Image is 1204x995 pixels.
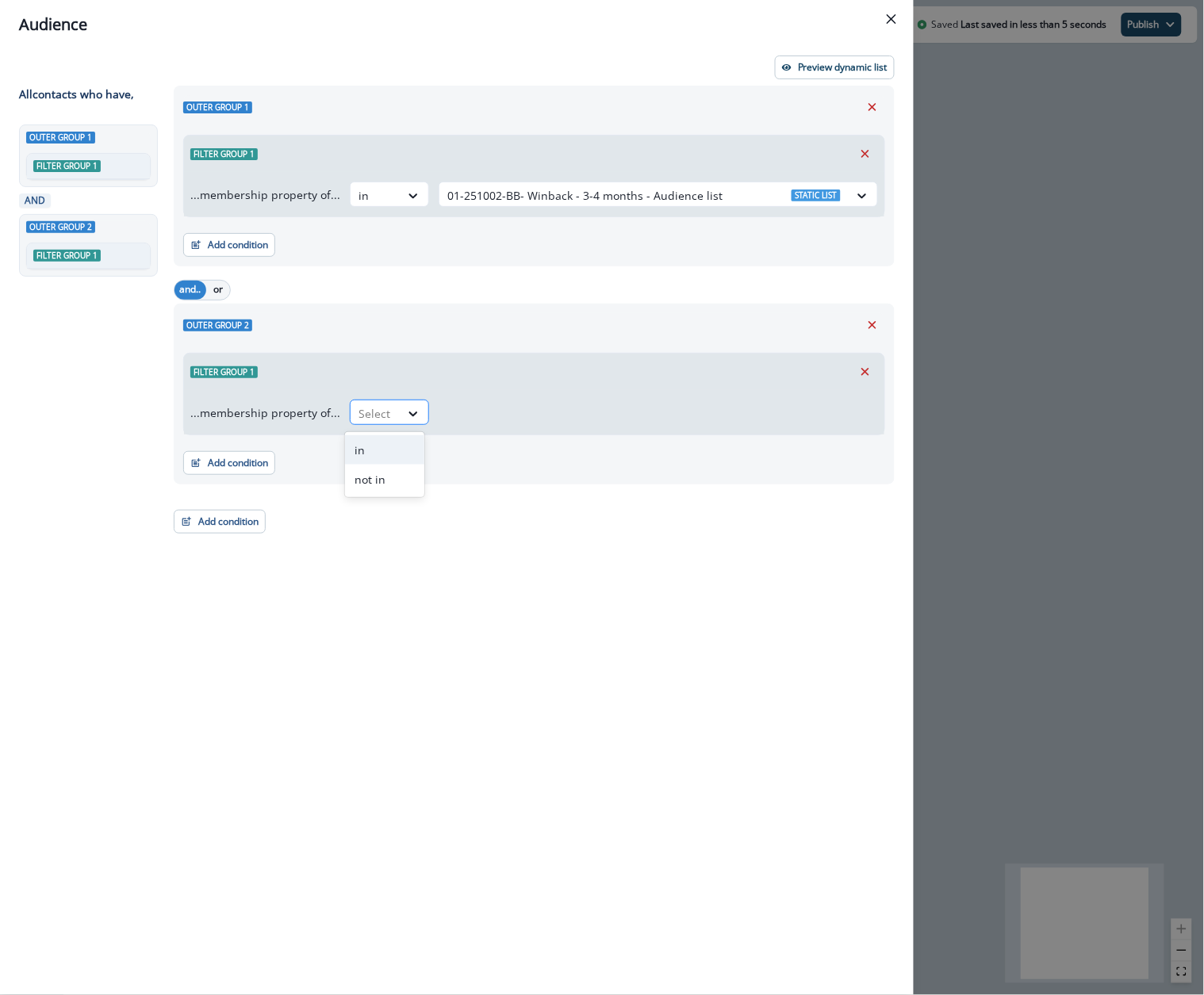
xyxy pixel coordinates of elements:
[853,142,878,166] button: Remove
[33,160,101,172] span: Filter group 1
[183,320,252,331] span: Outer group 2
[183,101,252,113] span: Outer group 1
[775,55,895,79] button: Preview dynamic list
[190,404,340,421] p: ...membership property of...
[345,465,424,494] div: not in
[206,281,230,300] button: or
[853,360,878,384] button: Remove
[33,250,101,262] span: Filter group 1
[26,132,95,144] span: Outer group 1
[19,13,895,36] div: Audience
[879,6,904,32] button: Close
[345,435,424,465] div: in
[174,281,206,300] button: and..
[19,86,134,102] p: All contact s who have,
[183,233,275,257] button: Add condition
[190,148,258,160] span: Filter group 1
[798,62,888,73] p: Preview dynamic list
[190,186,340,203] p: ...membership property of...
[26,221,95,233] span: Outer group 2
[190,366,258,378] span: Filter group 1
[860,95,885,119] button: Remove
[183,451,275,475] button: Add condition
[860,313,885,337] button: Remove
[22,193,48,208] p: AND
[174,510,266,534] button: Add condition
